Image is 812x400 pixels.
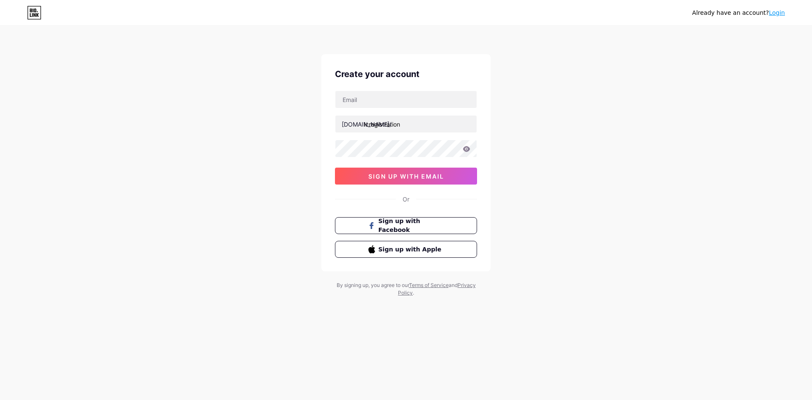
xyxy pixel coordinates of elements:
button: Sign up with Apple [335,241,477,258]
a: Terms of Service [409,282,449,288]
input: username [335,116,477,132]
span: sign up with email [368,173,444,180]
div: Already have an account? [692,8,785,17]
span: Sign up with Apple [379,245,444,254]
input: Email [335,91,477,108]
div: Or [403,195,409,204]
div: Create your account [335,68,477,80]
button: Sign up with Facebook [335,217,477,234]
div: [DOMAIN_NAME]/ [342,120,392,129]
a: Login [769,9,785,16]
button: sign up with email [335,168,477,185]
div: By signing up, you agree to our and . [334,281,478,297]
span: Sign up with Facebook [379,217,444,234]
